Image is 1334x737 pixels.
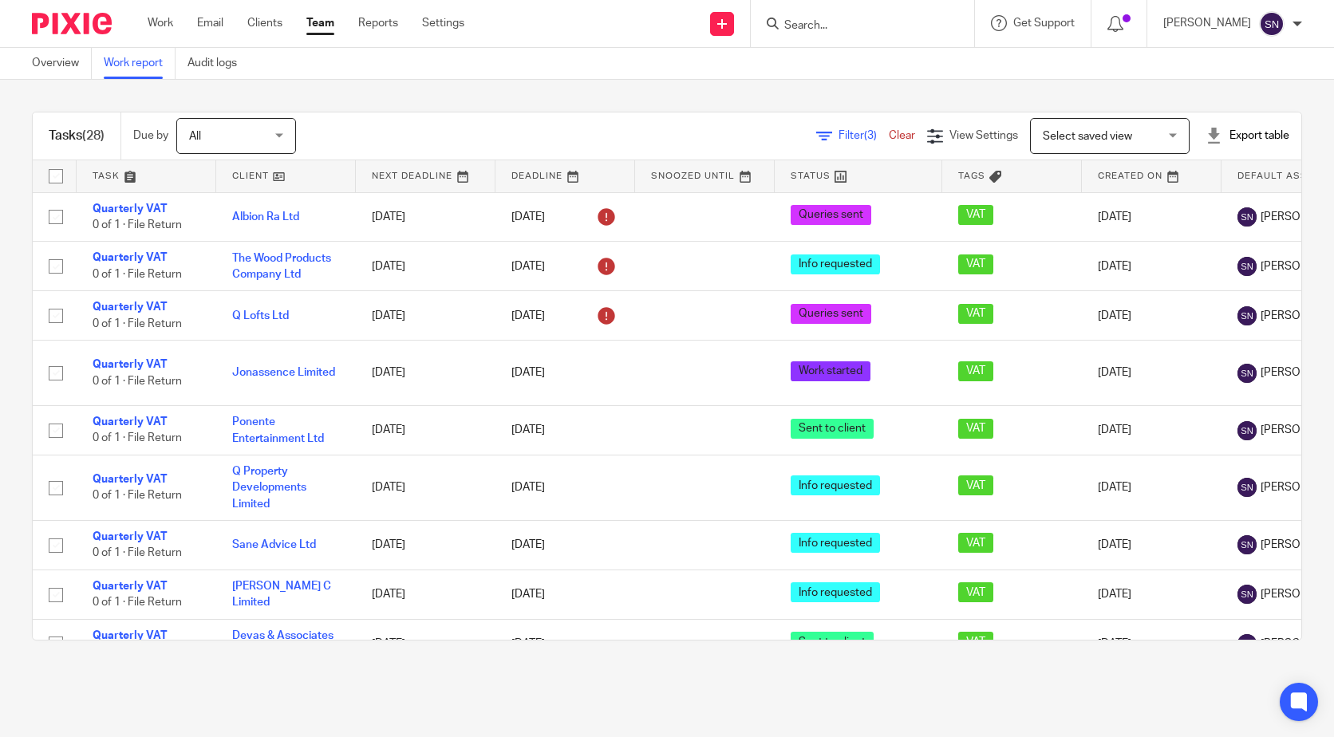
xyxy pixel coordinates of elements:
div: [DATE] [511,254,619,279]
a: Quarterly VAT [93,301,168,313]
img: svg%3E [1259,11,1285,37]
span: Work started [791,361,870,381]
span: View Settings [949,130,1018,141]
span: Get Support [1013,18,1075,29]
td: [DATE] [356,192,495,242]
img: svg%3E [1237,364,1257,383]
a: Quarterly VAT [93,416,168,428]
a: Quarterly VAT [93,203,168,215]
span: 0 of 1 · File Return [93,433,182,444]
span: VAT [958,205,993,225]
td: [DATE] [356,291,495,341]
a: Audit logs [187,48,249,79]
td: [DATE] [356,242,495,291]
span: Queries sent [791,205,871,225]
div: [DATE] [511,365,619,380]
span: Info requested [791,475,880,495]
div: [DATE] [511,422,619,438]
span: VAT [958,419,993,439]
a: The Wood Products Company Ltd [232,253,331,280]
a: Work report [104,48,176,79]
h1: Tasks [49,128,105,144]
a: Quarterly VAT [93,252,168,263]
td: [DATE] [356,341,495,406]
a: Team [306,15,334,31]
span: VAT [958,475,993,495]
a: Quarterly VAT [93,474,168,485]
img: svg%3E [1237,421,1257,440]
img: svg%3E [1237,535,1257,554]
a: Email [197,15,223,31]
span: Info requested [791,254,880,274]
span: Tags [958,171,985,180]
td: [DATE] [1082,242,1222,291]
span: Select saved view [1043,131,1132,142]
input: Search [783,19,926,33]
img: svg%3E [1237,306,1257,325]
a: Quarterly VAT [93,359,168,370]
div: [DATE] [511,204,619,230]
td: [DATE] [1082,291,1222,341]
span: VAT [958,254,993,274]
td: [DATE] [1082,455,1222,521]
span: Info requested [791,582,880,602]
td: [DATE] [356,455,495,521]
span: Sent to client [791,632,874,652]
a: Quarterly VAT [93,531,168,542]
a: Overview [32,48,92,79]
td: [DATE] [1082,341,1222,406]
span: 0 of 1 · File Return [93,219,182,231]
span: 0 of 1 · File Return [93,376,182,387]
td: [DATE] [356,520,495,569]
span: (28) [82,129,105,142]
a: Reports [358,15,398,31]
a: Devas & Associates Limited [232,630,333,657]
td: [DATE] [1082,619,1222,668]
a: [PERSON_NAME] C Limited [232,581,331,608]
td: [DATE] [1082,569,1222,619]
td: [DATE] [1082,406,1222,455]
a: Clear [889,130,915,141]
td: [DATE] [1082,520,1222,569]
span: VAT [958,582,993,602]
a: Settings [422,15,464,31]
span: 0 of 1 · File Return [93,597,182,608]
a: Jonassence Limited [232,367,335,378]
span: VAT [958,632,993,652]
a: Q Lofts Ltd [232,310,289,321]
div: [DATE] [511,537,619,553]
td: [DATE] [356,569,495,619]
a: Ponente Entertainment Ltd [232,416,324,443]
span: Filter [839,130,889,141]
span: All [189,131,201,142]
a: Q Property Developments Limited [232,466,306,510]
span: (3) [864,130,877,141]
img: svg%3E [1237,634,1257,653]
span: VAT [958,361,993,381]
img: svg%3E [1237,207,1257,227]
div: [DATE] [511,636,619,652]
a: Work [148,15,173,31]
div: [DATE] [511,479,619,495]
a: Quarterly VAT [93,630,168,641]
span: 0 of 1 · File Return [93,548,182,559]
p: Due by [133,128,168,144]
td: [DATE] [356,406,495,455]
span: Info requested [791,533,880,553]
span: Sent to client [791,419,874,439]
div: [DATE] [511,303,619,329]
span: VAT [958,304,993,324]
span: Queries sent [791,304,871,324]
span: 0 of 1 · File Return [93,491,182,502]
span: VAT [958,533,993,553]
p: [PERSON_NAME] [1163,15,1251,31]
img: svg%3E [1237,585,1257,604]
a: Quarterly VAT [93,581,168,592]
span: 0 of 1 · File Return [93,318,182,329]
img: svg%3E [1237,257,1257,276]
a: Sane Advice Ltd [232,539,316,550]
div: [DATE] [511,586,619,602]
div: Export table [1206,128,1289,144]
a: Albion Ra Ltd [232,211,299,223]
a: Clients [247,15,282,31]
